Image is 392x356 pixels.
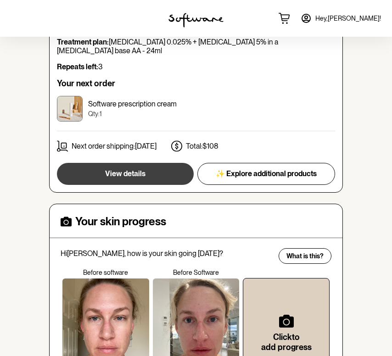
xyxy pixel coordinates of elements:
p: [MEDICAL_DATA] 0.025% + [MEDICAL_DATA] 5% in a [MEDICAL_DATA] base AA - 24ml [57,38,335,55]
p: Hi [PERSON_NAME] , how is your skin going [DATE]? [61,249,273,258]
p: Before Software [151,269,241,277]
p: Qty: 1 [88,110,177,118]
p: Total: $108 [186,142,218,150]
button: What is this? [279,248,331,264]
a: Hey,[PERSON_NAME]! [295,7,386,29]
h6: Click to add progress [258,332,314,352]
strong: Treatment plan: [57,38,109,46]
p: Next order shipping: [DATE] [72,142,157,150]
p: Before software [61,269,151,277]
span: Hey, [PERSON_NAME] ! [315,15,381,22]
h6: Your next order [57,78,335,89]
span: ✨ Explore additional products [216,169,317,178]
strong: Repeats left: [57,62,98,71]
img: software logo [168,13,224,28]
img: ckrjxa58r00013h5xwe9s3e5z.jpg [57,96,83,122]
button: ✨ Explore additional products [197,163,335,185]
p: 3 [57,62,335,71]
p: Software prescription cream [88,100,177,108]
h4: Your skin progress [75,215,166,228]
span: What is this? [286,252,324,260]
button: View details [57,163,194,185]
span: View details [105,169,146,178]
